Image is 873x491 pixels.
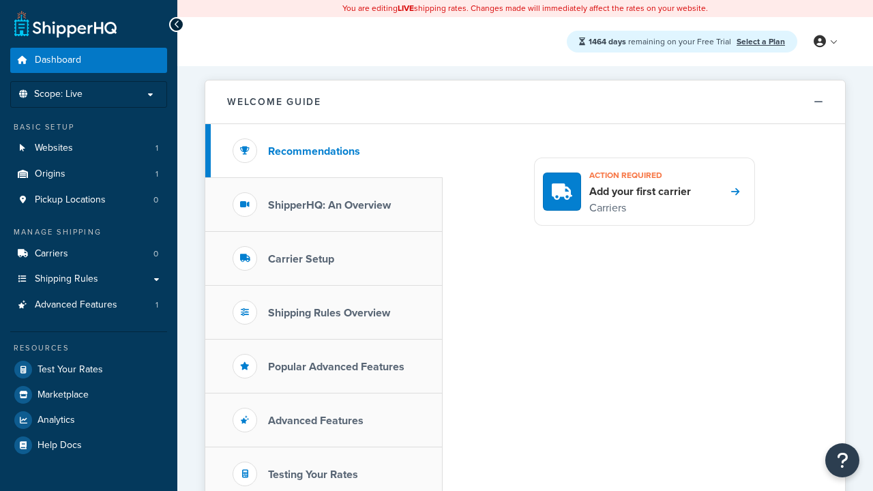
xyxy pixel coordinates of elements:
[10,408,167,432] a: Analytics
[10,136,167,161] li: Websites
[35,143,73,154] span: Websites
[156,168,158,180] span: 1
[268,253,334,265] h3: Carrier Setup
[35,299,117,311] span: Advanced Features
[156,299,158,311] span: 1
[10,162,167,187] a: Origins1
[10,293,167,318] li: Advanced Features
[268,307,390,319] h3: Shipping Rules Overview
[10,293,167,318] a: Advanced Features1
[268,415,364,427] h3: Advanced Features
[10,226,167,238] div: Manage Shipping
[589,35,626,48] strong: 1464 days
[38,415,75,426] span: Analytics
[38,389,89,401] span: Marketplace
[153,194,158,206] span: 0
[398,2,414,14] b: LIVE
[10,433,167,458] a: Help Docs
[589,166,691,184] h3: Action required
[35,55,81,66] span: Dashboard
[35,248,68,260] span: Carriers
[156,143,158,154] span: 1
[10,121,167,133] div: Basic Setup
[825,443,859,477] button: Open Resource Center
[268,361,404,373] h3: Popular Advanced Features
[227,97,321,107] h2: Welcome Guide
[35,194,106,206] span: Pickup Locations
[589,35,733,48] span: remaining on your Free Trial
[35,168,65,180] span: Origins
[268,145,360,158] h3: Recommendations
[38,440,82,451] span: Help Docs
[10,357,167,382] a: Test Your Rates
[10,136,167,161] a: Websites1
[737,35,785,48] a: Select a Plan
[34,89,83,100] span: Scope: Live
[10,241,167,267] a: Carriers0
[10,383,167,407] a: Marketplace
[38,364,103,376] span: Test Your Rates
[10,162,167,187] li: Origins
[10,342,167,354] div: Resources
[10,48,167,73] a: Dashboard
[205,80,845,124] button: Welcome Guide
[589,184,691,199] h4: Add your first carrier
[589,199,691,217] p: Carriers
[268,199,391,211] h3: ShipperHQ: An Overview
[10,188,167,213] a: Pickup Locations0
[10,188,167,213] li: Pickup Locations
[35,273,98,285] span: Shipping Rules
[10,267,167,292] a: Shipping Rules
[153,248,158,260] span: 0
[10,241,167,267] li: Carriers
[268,468,358,481] h3: Testing Your Rates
